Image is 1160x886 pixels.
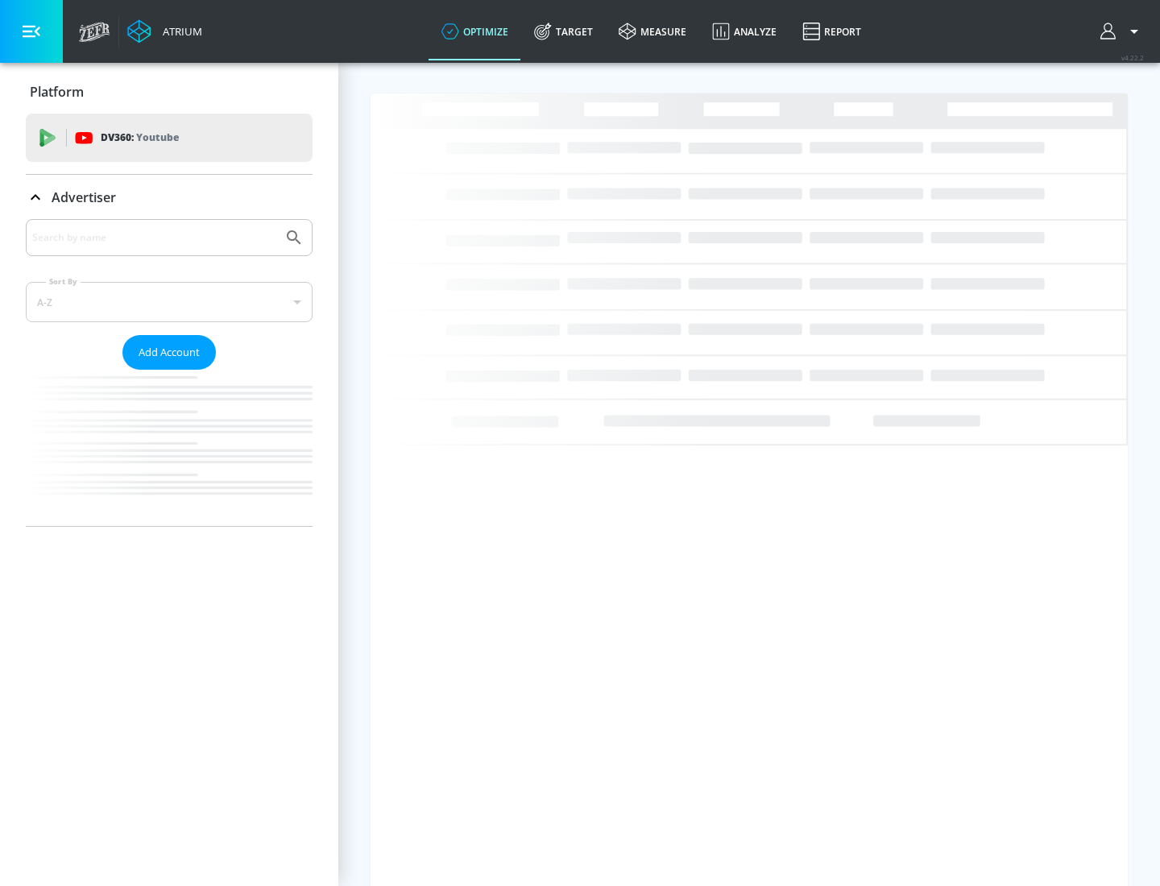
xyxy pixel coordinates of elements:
[52,188,116,206] p: Advertiser
[101,129,179,147] p: DV360:
[789,2,874,60] a: Report
[136,129,179,146] p: Youtube
[30,83,84,101] p: Platform
[127,19,202,43] a: Atrium
[139,343,200,362] span: Add Account
[26,219,313,526] div: Advertiser
[26,69,313,114] div: Platform
[156,24,202,39] div: Atrium
[122,335,216,370] button: Add Account
[46,276,81,287] label: Sort By
[26,175,313,220] div: Advertiser
[32,227,276,248] input: Search by name
[26,114,313,162] div: DV360: Youtube
[429,2,521,60] a: optimize
[699,2,789,60] a: Analyze
[606,2,699,60] a: measure
[1121,53,1144,62] span: v 4.22.2
[26,370,313,526] nav: list of Advertiser
[26,282,313,322] div: A-Z
[521,2,606,60] a: Target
